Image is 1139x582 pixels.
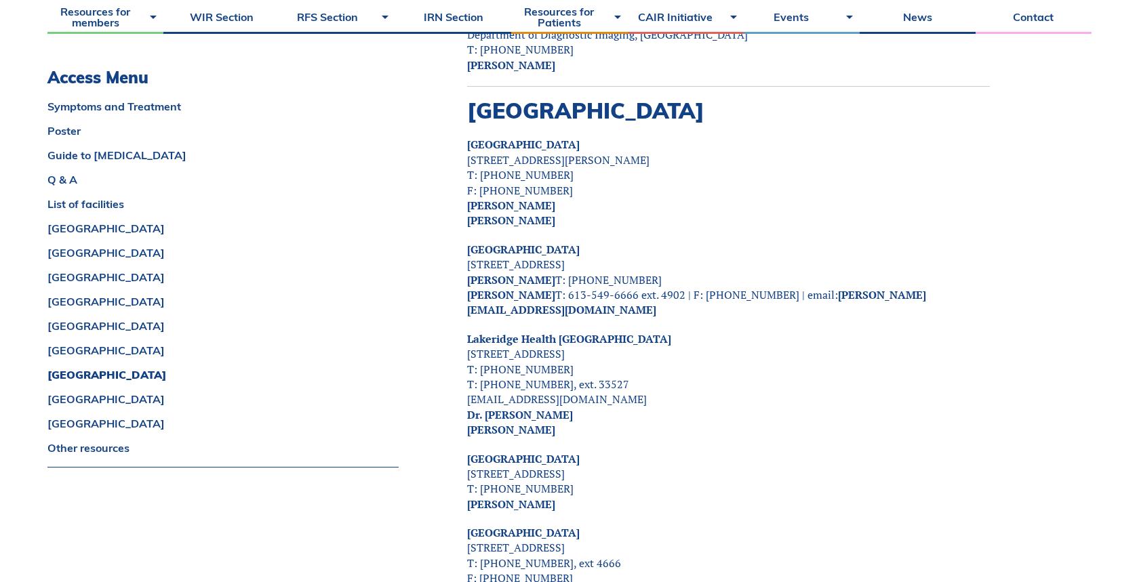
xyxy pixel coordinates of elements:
strong: Dr. [PERSON_NAME] [PERSON_NAME] [467,407,573,437]
a: [GEOGRAPHIC_DATA] [467,451,580,466]
a: Other resources [47,442,399,453]
p: [STREET_ADDRESS] T: [PHONE_NUMBER] T: 613-549-6666 ext. 4902 | F: [PHONE_NUMBER] | email: [467,242,990,318]
strong: [PERSON_NAME] [467,58,555,72]
a: [GEOGRAPHIC_DATA] [47,320,399,331]
a: Lakeridge Health [GEOGRAPHIC_DATA] [467,331,671,346]
strong: [PERSON_NAME] [467,497,555,512]
a: Q & A [47,174,399,185]
a: [GEOGRAPHIC_DATA] [467,137,580,152]
a: [GEOGRAPHIC_DATA] [47,223,399,234]
a: [GEOGRAPHIC_DATA] [47,272,399,283]
a: [GEOGRAPHIC_DATA] [47,345,399,356]
a: [GEOGRAPHIC_DATA] [47,369,399,380]
a: [GEOGRAPHIC_DATA] [47,394,399,404]
p: [STREET_ADDRESS] T: [PHONE_NUMBER] [467,451,990,512]
p: Department of Diagnostic Imaging, [GEOGRAPHIC_DATA] T: [PHONE_NUMBER] [467,12,990,73]
a: [GEOGRAPHIC_DATA] [47,247,399,258]
a: [GEOGRAPHIC_DATA] [47,418,399,429]
a: [GEOGRAPHIC_DATA] [467,525,580,540]
a: [GEOGRAPHIC_DATA] [467,242,580,257]
a: [GEOGRAPHIC_DATA] [47,296,399,307]
a: List of facilities [47,199,399,209]
p: [STREET_ADDRESS][PERSON_NAME] T: [PHONE_NUMBER] F: [PHONE_NUMBER] [467,137,990,228]
strong: [PERSON_NAME] [467,272,555,287]
strong: [PERSON_NAME] [467,213,555,228]
a: Guide to [MEDICAL_DATA] [47,150,399,161]
a: [PERSON_NAME][EMAIL_ADDRESS][DOMAIN_NAME] [467,287,926,317]
p: [STREET_ADDRESS] T: [PHONE_NUMBER] T: [PHONE_NUMBER], ext. 33527 [EMAIL_ADDRESS][DOMAIN_NAME] [467,331,990,438]
a: Symptoms and Treatment [47,101,399,112]
a: Poster [47,125,399,136]
h2: [GEOGRAPHIC_DATA] [467,98,990,123]
strong: [PERSON_NAME] [467,198,555,213]
h3: Access Menu [47,68,399,87]
strong: [PERSON_NAME] [467,287,555,302]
